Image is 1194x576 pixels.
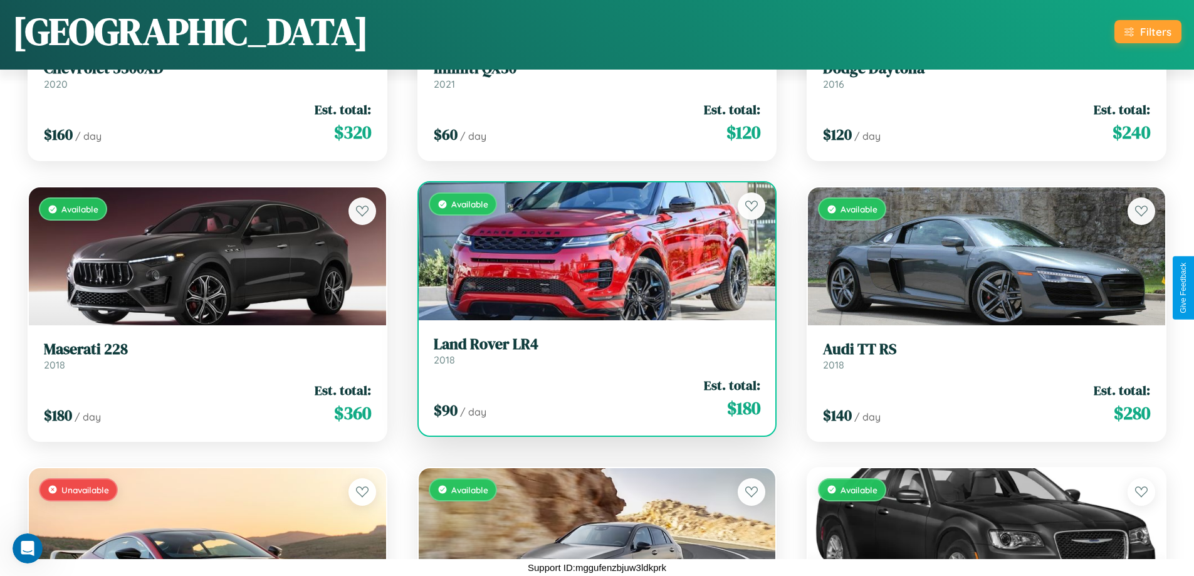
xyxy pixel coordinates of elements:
span: 2018 [434,353,455,366]
h3: Land Rover LR4 [434,335,761,353]
span: Est. total: [704,100,760,118]
span: 2018 [823,359,844,371]
h3: Maserati 228 [44,340,371,359]
span: $ 320 [334,120,371,145]
span: $ 180 [44,405,72,426]
span: / day [75,130,102,142]
button: Filters [1114,20,1181,43]
a: Dodge Daytona2016 [823,60,1150,90]
a: Land Rover LR42018 [434,335,761,366]
span: $ 60 [434,124,458,145]
span: $ 240 [1113,120,1150,145]
span: Est. total: [1094,381,1150,399]
span: / day [854,411,881,423]
a: Maserati 2282018 [44,340,371,371]
span: Est. total: [315,100,371,118]
span: / day [460,130,486,142]
p: Support ID: mggufenzbjuw3ldkprk [528,559,666,576]
span: 2018 [44,359,65,371]
span: Available [61,204,98,214]
span: / day [854,130,881,142]
span: Available [841,204,877,214]
span: $ 280 [1114,401,1150,426]
span: $ 180 [727,395,760,421]
span: Est. total: [1094,100,1150,118]
span: Available [841,484,877,495]
span: $ 90 [434,400,458,421]
span: 2016 [823,78,844,90]
div: Give Feedback [1179,263,1188,313]
span: Unavailable [61,484,109,495]
span: / day [75,411,101,423]
span: Available [451,199,488,209]
span: $ 120 [726,120,760,145]
a: Chevrolet 5500XD2020 [44,60,371,90]
a: Audi TT RS2018 [823,340,1150,371]
h3: Audi TT RS [823,340,1150,359]
span: Available [451,484,488,495]
span: Est. total: [315,381,371,399]
span: $ 360 [334,401,371,426]
span: $ 120 [823,124,852,145]
div: Filters [1140,25,1171,38]
h1: [GEOGRAPHIC_DATA] [13,6,369,57]
iframe: Intercom live chat [13,533,43,563]
span: $ 140 [823,405,852,426]
span: 2021 [434,78,455,90]
span: / day [460,406,486,418]
span: 2020 [44,78,68,90]
span: $ 160 [44,124,73,145]
a: Infiniti QX302021 [434,60,761,90]
span: Est. total: [704,376,760,394]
